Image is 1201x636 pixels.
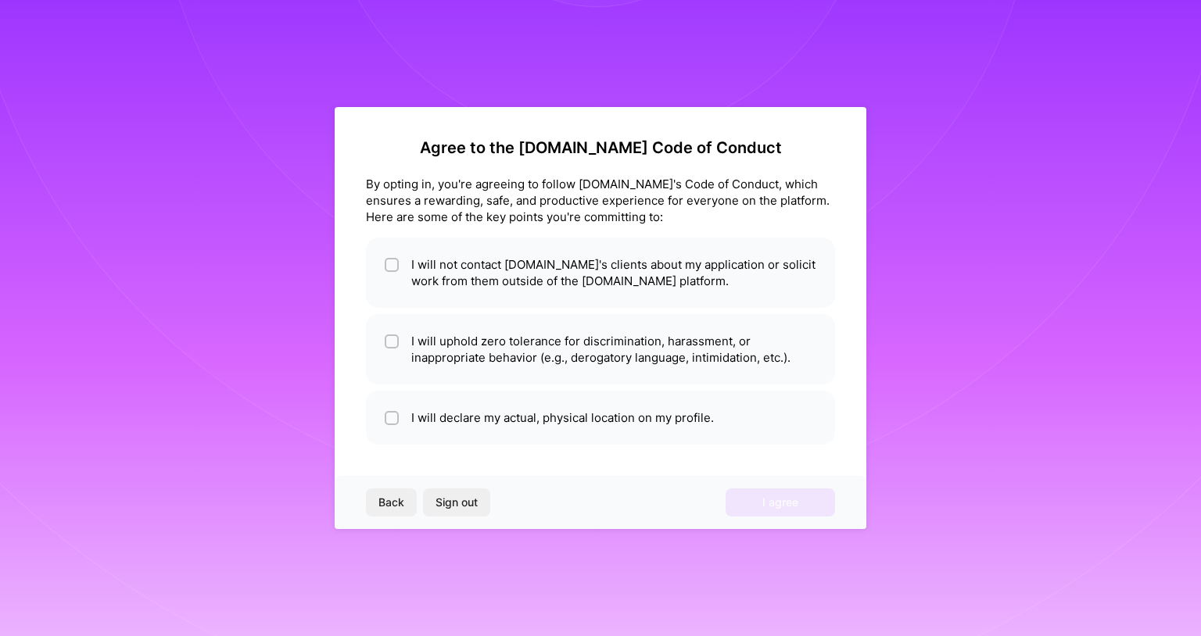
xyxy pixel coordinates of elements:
span: Sign out [436,495,478,510]
h2: Agree to the [DOMAIN_NAME] Code of Conduct [366,138,835,157]
div: By opting in, you're agreeing to follow [DOMAIN_NAME]'s Code of Conduct, which ensures a rewardin... [366,176,835,225]
button: Sign out [423,488,490,516]
li: I will declare my actual, physical location on my profile. [366,391,835,445]
button: Back [366,488,417,516]
li: I will uphold zero tolerance for discrimination, harassment, or inappropriate behavior (e.g., der... [366,314,835,384]
li: I will not contact [DOMAIN_NAME]'s clients about my application or solicit work from them outside... [366,238,835,308]
span: Back [378,495,404,510]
